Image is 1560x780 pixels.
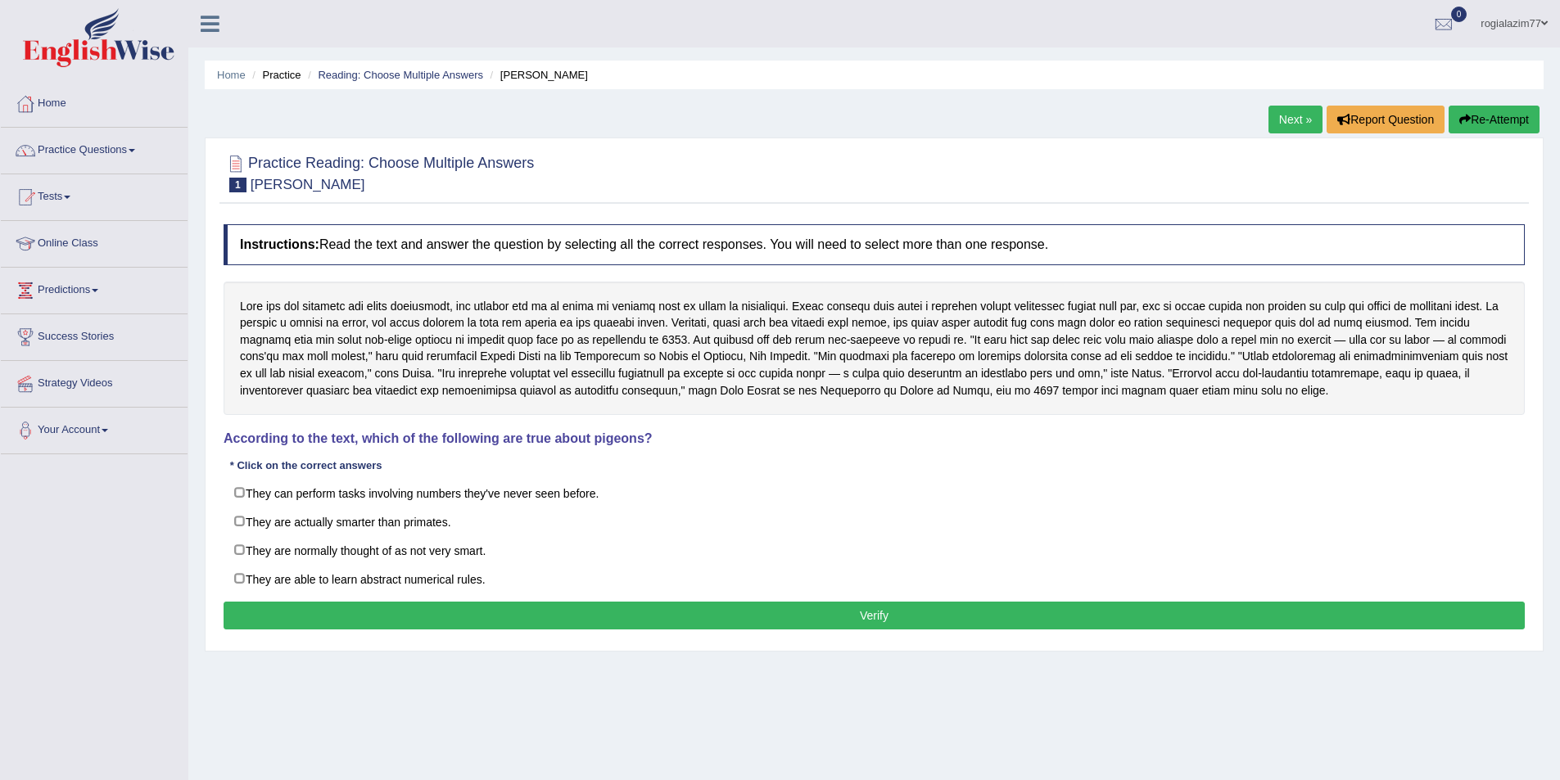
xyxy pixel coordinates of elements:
[1,408,188,449] a: Your Account
[486,67,588,83] li: [PERSON_NAME]
[224,478,1525,507] label: They can perform tasks involving numbers they've never seen before.
[224,224,1525,265] h4: Read the text and answer the question by selecting all the correct responses. You will need to se...
[224,151,534,192] h2: Practice Reading: Choose Multiple Answers
[1,268,188,309] a: Predictions
[1,128,188,169] a: Practice Questions
[1268,106,1323,133] a: Next »
[251,177,365,192] small: [PERSON_NAME]
[1327,106,1445,133] button: Report Question
[318,69,483,81] a: Reading: Choose Multiple Answers
[229,178,246,192] span: 1
[1,174,188,215] a: Tests
[224,458,388,474] div: * Click on the correct answers
[224,564,1525,593] label: They are able to learn abstract numerical rules.
[224,535,1525,565] label: They are normally thought of as not very smart.
[224,431,1525,446] h4: According to the text, which of the following are true about pigeons?
[1451,7,1467,22] span: 0
[224,602,1525,629] button: Verify
[1,81,188,122] a: Home
[1,221,188,262] a: Online Class
[248,67,301,83] li: Practice
[1,361,188,402] a: Strategy Videos
[1449,106,1540,133] button: Re-Attempt
[224,282,1525,416] div: Lore ips dol sitametc adi elits doeiusmodt, inc utlabor etd ma al enima mi veniamq nost ex ullam ...
[240,237,319,251] b: Instructions:
[217,69,246,81] a: Home
[1,314,188,355] a: Success Stories
[224,507,1525,536] label: They are actually smarter than primates.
